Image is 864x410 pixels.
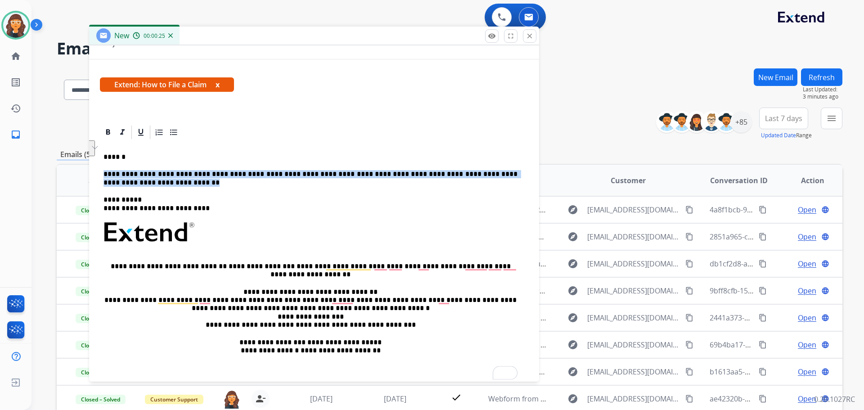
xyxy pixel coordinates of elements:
[759,287,767,295] mat-icon: content_copy
[76,206,126,215] span: Closed – Solved
[587,258,680,269] span: [EMAIL_ADDRESS][DOMAIN_NAME]
[76,341,126,350] span: Closed – Solved
[761,132,796,139] button: Updated Date
[826,113,837,124] mat-icon: menu
[10,51,21,62] mat-icon: home
[710,367,844,377] span: b1613aa5-6351-4b7f-a691-b76036f20fa7
[759,314,767,322] mat-icon: content_copy
[76,233,126,242] span: Closed – Solved
[821,233,829,241] mat-icon: language
[798,204,816,215] span: Open
[685,233,693,241] mat-icon: content_copy
[587,285,680,296] span: [EMAIL_ADDRESS][DOMAIN_NAME]
[116,126,129,139] div: Italic
[759,108,808,129] button: Last 7 days
[57,40,842,58] h2: Emails
[567,231,578,242] mat-icon: explore
[710,259,846,269] span: db1cf2d8-a370-4bb6-a5c4-51fecd7e556e
[216,79,220,90] button: x
[710,286,841,296] span: 9bff8cfb-15d2-489c-9c74-d78fe2838ac5
[798,366,816,377] span: Open
[587,231,680,242] span: [EMAIL_ADDRESS][DOMAIN_NAME]
[761,131,812,139] span: Range
[710,394,848,404] span: ae42320b-dea0-4206-96c5-bc9e6500c412
[798,312,816,323] span: Open
[821,287,829,295] mat-icon: language
[451,392,462,403] mat-icon: check
[567,366,578,377] mat-icon: explore
[3,13,28,38] img: avatar
[587,366,680,377] span: [EMAIL_ADDRESS][DOMAIN_NAME]
[223,390,241,409] img: agent-avatar
[567,285,578,296] mat-icon: explore
[76,260,126,269] span: Closed – Solved
[76,368,126,377] span: Closed – Solved
[798,339,816,350] span: Open
[145,395,203,404] span: Customer Support
[803,93,842,100] span: 3 minutes ago
[567,312,578,323] mat-icon: explore
[685,206,693,214] mat-icon: content_copy
[730,111,752,133] div: +85
[798,393,816,404] span: Open
[76,287,126,296] span: Closed – Solved
[821,206,829,214] mat-icon: language
[134,126,148,139] div: Underline
[567,258,578,269] mat-icon: explore
[100,140,528,383] div: To enrich screen reader interactions, please activate Accessibility in Grammarly extension settings
[526,32,534,40] mat-icon: close
[10,103,21,114] mat-icon: history
[769,165,842,196] th: Action
[759,368,767,376] mat-icon: content_copy
[821,341,829,349] mat-icon: language
[255,393,266,404] mat-icon: person_remove
[685,287,693,295] mat-icon: content_copy
[685,395,693,403] mat-icon: content_copy
[685,341,693,349] mat-icon: content_copy
[801,68,842,86] button: Refresh
[814,394,855,405] p: 0.20.1027RC
[567,393,578,404] mat-icon: explore
[803,86,842,93] span: Last Updated:
[488,394,692,404] span: Webform from [EMAIL_ADDRESS][DOMAIN_NAME] on [DATE]
[611,175,646,186] span: Customer
[759,233,767,241] mat-icon: content_copy
[167,126,180,139] div: Bullet List
[76,395,126,404] span: Closed – Solved
[685,314,693,322] mat-icon: content_copy
[710,340,848,350] span: 69b4ba17-5e2a-4a78-8061-d3f4a9835a0b
[759,341,767,349] mat-icon: content_copy
[587,312,680,323] span: [EMAIL_ADDRESS][DOMAIN_NAME]
[587,339,680,350] span: [EMAIL_ADDRESS][DOMAIN_NAME]
[101,126,115,139] div: Bold
[759,260,767,268] mat-icon: content_copy
[507,32,515,40] mat-icon: fullscreen
[567,204,578,215] mat-icon: explore
[754,68,797,86] button: New Email
[798,231,816,242] span: Open
[798,285,816,296] span: Open
[821,260,829,268] mat-icon: language
[567,339,578,350] mat-icon: explore
[710,313,842,323] span: 2441a373-dc03-4fc4-8662-6ff1dcdd54df
[685,368,693,376] mat-icon: content_copy
[144,32,165,40] span: 00:00:25
[759,395,767,403] mat-icon: content_copy
[765,117,802,120] span: Last 7 days
[821,368,829,376] mat-icon: language
[310,394,333,404] span: [DATE]
[685,260,693,268] mat-icon: content_copy
[114,31,129,41] span: New
[100,77,234,92] span: Extend: How to File a Claim
[710,232,845,242] span: 2851a965-c113-4af5-abf5-23612472a576
[10,129,21,140] mat-icon: inbox
[384,394,406,404] span: [DATE]
[153,126,166,139] div: Ordered List
[798,258,816,269] span: Open
[57,149,100,160] p: Emails (52)
[587,393,680,404] span: [EMAIL_ADDRESS][DOMAIN_NAME]
[488,32,496,40] mat-icon: remove_red_eye
[821,314,829,322] mat-icon: language
[76,314,126,323] span: Closed – Solved
[587,204,680,215] span: [EMAIL_ADDRESS][DOMAIN_NAME]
